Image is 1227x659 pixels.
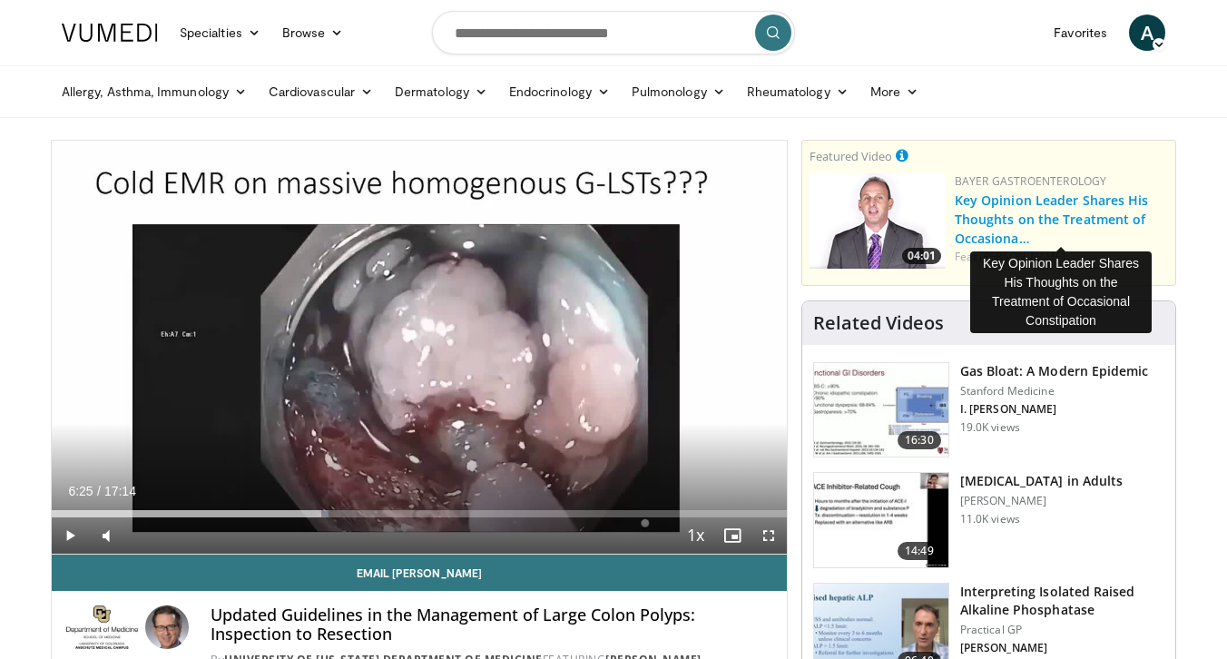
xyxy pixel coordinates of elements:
button: Fullscreen [751,517,787,554]
span: 16:30 [898,431,941,449]
button: Enable picture-in-picture mode [714,517,751,554]
a: Email [PERSON_NAME] [52,555,787,591]
img: VuMedi Logo [62,24,158,42]
h4: Related Videos [813,312,944,334]
h3: Gas Bloat: A Modern Epidemic [960,362,1149,380]
a: More [859,74,929,110]
h4: Updated Guidelines in the Management of Large Colon Polyps: Inspection to Resection [211,605,771,644]
span: 17:14 [104,484,136,498]
p: [PERSON_NAME] [960,641,1164,655]
p: I. [PERSON_NAME] [960,402,1149,417]
img: Avatar [145,605,189,649]
a: Pulmonology [621,74,736,110]
a: Bayer Gastroenterology [955,173,1107,189]
a: Allergy, Asthma, Immunology [51,74,258,110]
img: 9828b8df-38ad-4333-b93d-bb657251ca89.png.150x105_q85_crop-smart_upscale.png [810,173,946,269]
h3: Interpreting Isolated Raised Alkaline Phosphatase [960,583,1164,619]
img: 11950cd4-d248-4755-8b98-ec337be04c84.150x105_q85_crop-smart_upscale.jpg [814,473,948,567]
button: Play [52,517,88,554]
a: Browse [271,15,355,51]
a: Rheumatology [736,74,859,110]
span: / [97,484,101,498]
h3: [MEDICAL_DATA] in Adults [960,472,1123,490]
a: Endocrinology [498,74,621,110]
a: A [1129,15,1165,51]
p: [PERSON_NAME] [960,494,1123,508]
p: Stanford Medicine [960,384,1149,398]
img: 480ec31d-e3c1-475b-8289-0a0659db689a.150x105_q85_crop-smart_upscale.jpg [814,363,948,457]
div: Feat. [955,249,1168,265]
img: University of Colorado Department of Medicine [66,605,138,649]
button: Playback Rate [678,517,714,554]
span: 04:01 [902,248,941,264]
small: Featured Video [810,148,892,164]
p: Practical GP [960,623,1164,637]
p: 11.0K views [960,512,1020,526]
input: Search topics, interventions [432,11,795,54]
a: Dermatology [384,74,498,110]
div: Key Opinion Leader Shares His Thoughts on the Treatment of Occasional Constipation [970,251,1152,333]
p: 19.0K views [960,420,1020,435]
button: Mute [88,517,124,554]
span: 6:25 [68,484,93,498]
a: Cardiovascular [258,74,384,110]
span: 14:49 [898,542,941,560]
div: Progress Bar [52,510,787,517]
a: 14:49 [MEDICAL_DATA] in Adults [PERSON_NAME] 11.0K views [813,472,1164,568]
a: 16:30 Gas Bloat: A Modern Epidemic Stanford Medicine I. [PERSON_NAME] 19.0K views [813,362,1164,458]
a: 04:01 [810,173,946,269]
a: Key Opinion Leader Shares His Thoughts on the Treatment of Occasiona… [955,192,1149,247]
a: Favorites [1043,15,1118,51]
video-js: Video Player [52,141,787,555]
a: Specialties [169,15,271,51]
